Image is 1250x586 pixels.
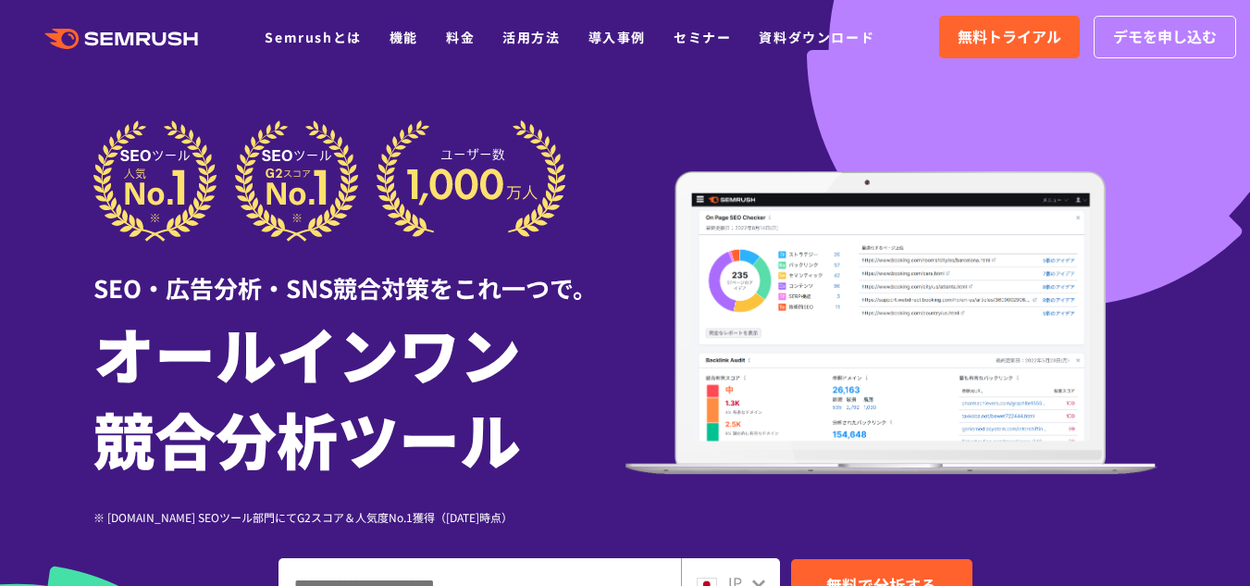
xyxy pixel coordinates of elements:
a: 導入事例 [588,28,646,46]
span: 無料トライアル [958,25,1061,49]
div: SEO・広告分析・SNS競合対策をこれ一つで。 [93,242,625,305]
a: 資料ダウンロード [759,28,874,46]
div: ※ [DOMAIN_NAME] SEOツール部門にてG2スコア＆人気度No.1獲得（[DATE]時点） [93,508,625,526]
a: 機能 [390,28,418,46]
a: Semrushとは [265,28,361,46]
a: 無料トライアル [939,16,1080,58]
a: 活用方法 [502,28,560,46]
a: 料金 [446,28,475,46]
span: デモを申し込む [1113,25,1217,49]
a: セミナー [674,28,731,46]
a: デモを申し込む [1094,16,1236,58]
h1: オールインワン 競合分析ツール [93,310,625,480]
